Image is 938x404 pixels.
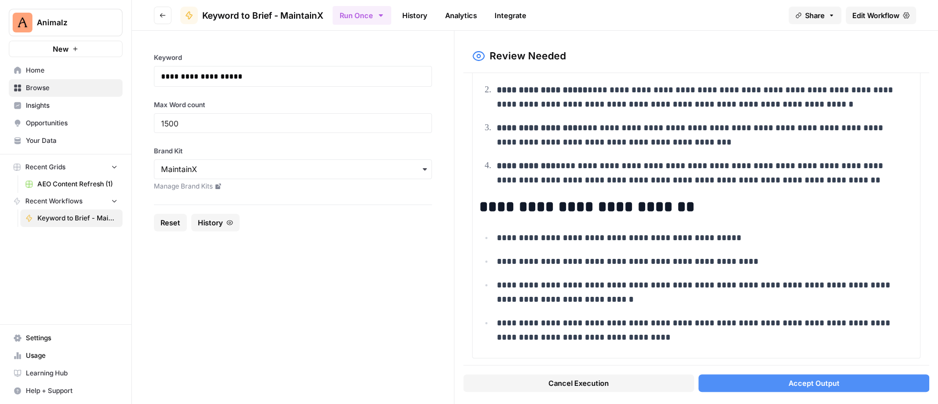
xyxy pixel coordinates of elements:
button: Recent Workflows [9,193,123,209]
a: History [396,7,434,24]
button: Recent Grids [9,159,123,175]
span: Learning Hub [26,368,118,378]
a: Settings [9,329,123,347]
span: Reset [160,217,180,228]
button: Reset [154,214,187,231]
a: Manage Brand Kits [154,181,432,191]
span: Your Data [26,136,118,146]
span: Settings [26,333,118,343]
a: AEO Content Refresh (1) [20,175,123,193]
button: Run Once [332,6,391,25]
span: History [198,217,223,228]
span: Home [26,65,118,75]
span: Accept Output [788,378,839,389]
label: Max Word count [154,100,432,110]
a: Usage [9,347,123,364]
input: MaintainX [161,164,425,175]
span: Opportunities [26,118,118,128]
span: Keyword to Brief - MaintainX [37,213,118,223]
img: Animalz Logo [13,13,32,32]
button: Workspace: Animalz [9,9,123,36]
span: Share [805,10,825,21]
a: Learning Hub [9,364,123,382]
button: Share [789,7,841,24]
label: Keyword [154,53,432,63]
a: Insights [9,97,123,114]
span: Help + Support [26,386,118,396]
button: History [191,214,240,231]
a: Edit Workflow [846,7,916,24]
a: Keyword to Brief - MaintainX [20,209,123,227]
span: New [53,43,69,54]
a: Your Data [9,132,123,150]
a: Analytics [439,7,484,24]
a: Opportunities [9,114,123,132]
span: Animalz [37,17,103,28]
span: Insights [26,101,118,110]
a: Keyword to Brief - MaintainX [180,7,324,24]
span: Recent Grids [25,162,65,172]
span: Recent Workflows [25,196,82,206]
h2: Review Needed [490,48,566,64]
button: New [9,41,123,57]
button: Accept Output [698,374,929,392]
label: Brand Kit [154,146,432,156]
span: Keyword to Brief - MaintainX [202,9,324,22]
span: Cancel Execution [548,378,609,389]
span: Browse [26,83,118,93]
a: Browse [9,79,123,97]
a: Integrate [488,7,533,24]
span: Edit Workflow [852,10,900,21]
span: AEO Content Refresh (1) [37,179,118,189]
button: Help + Support [9,382,123,400]
span: Usage [26,351,118,361]
button: Cancel Execution [463,374,694,392]
a: Home [9,62,123,79]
